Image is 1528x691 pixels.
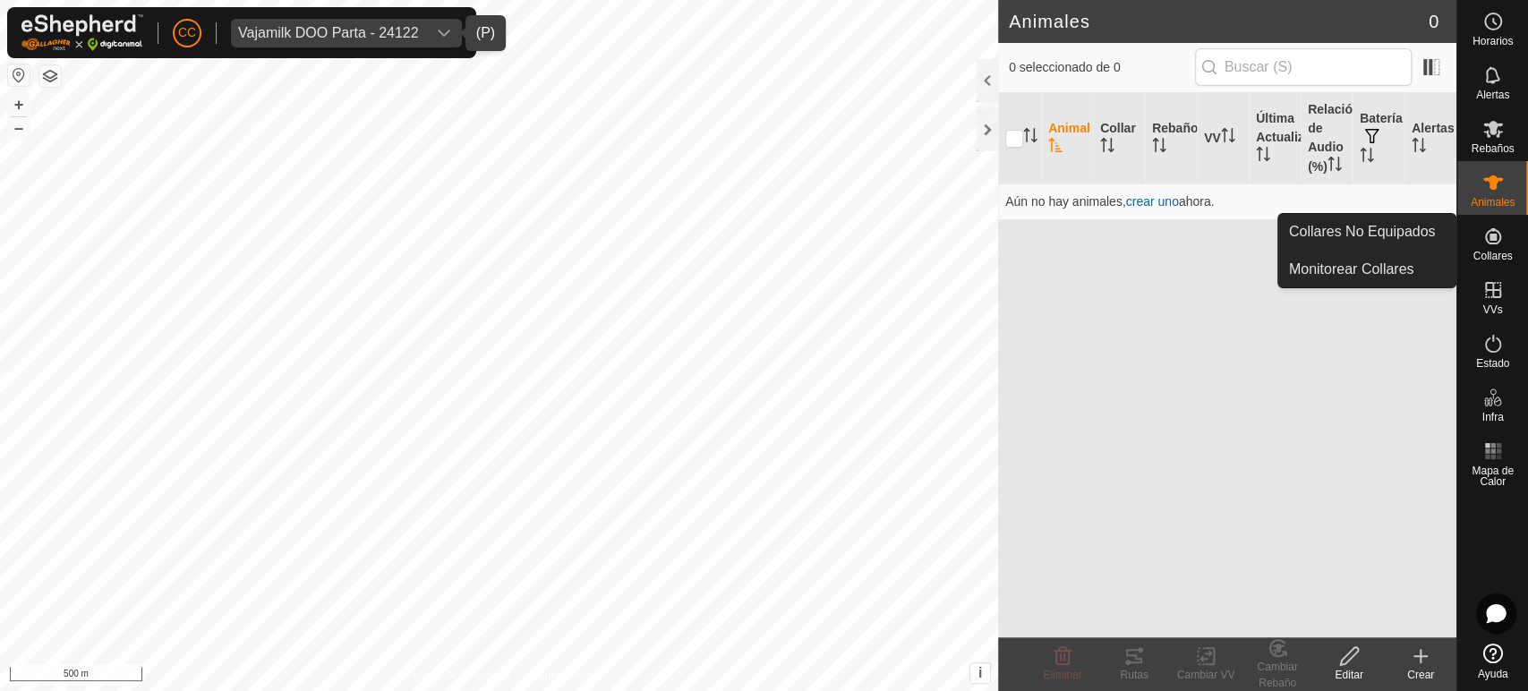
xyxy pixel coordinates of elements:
[1429,8,1438,35] span: 0
[1353,93,1404,184] th: Batería
[178,23,196,42] span: CC
[426,19,462,47] div: dropdown trigger
[8,117,30,139] button: –
[1457,636,1528,687] a: Ayuda
[1462,465,1524,487] span: Mapa de Calor
[1478,669,1508,679] span: Ayuda
[1404,93,1456,184] th: Alertas
[1100,141,1114,155] p-sorticon: Activar para ordenar
[1197,93,1249,184] th: VV
[1471,197,1515,208] span: Animales
[1249,93,1301,184] th: Última Actualización
[8,64,30,86] button: Restablecer Mapa
[1385,667,1456,683] div: Crear
[978,665,982,680] span: i
[1170,667,1242,683] div: Cambiar VV
[406,668,509,684] a: Política de Privacidad
[1126,194,1179,209] span: crear uno
[1009,11,1429,32] h2: Animales
[1301,93,1353,184] th: Relación de Audio (%)
[1221,131,1235,145] p-sorticon: Activar para ordenar
[1152,141,1166,155] p-sorticon: Activar para ordenar
[1289,259,1414,280] span: Monitorear Collares
[1242,659,1313,691] div: Cambiar Rebaño
[1093,93,1145,184] th: Collar
[1471,143,1514,154] span: Rebaños
[531,668,591,684] a: Contáctenos
[1195,48,1412,86] input: Buscar (S)
[1327,159,1342,174] p-sorticon: Activar para ordenar
[8,94,30,115] button: +
[1098,667,1170,683] div: Rutas
[1145,93,1197,184] th: Rebaño
[1278,252,1455,287] a: Monitorear Collares
[1043,669,1081,681] span: Eliminar
[1048,141,1063,155] p-sorticon: Activar para ordenar
[1412,141,1426,155] p-sorticon: Activar para ordenar
[998,183,1456,219] td: Aún no hay animales, ahora.
[231,19,426,47] span: Vajamilk DOO Parta - 24122
[1476,358,1509,369] span: Estado
[1482,304,1502,315] span: VVs
[1476,90,1509,100] span: Alertas
[21,14,143,51] img: Logo Gallagher
[1313,667,1385,683] div: Editar
[1278,214,1455,250] a: Collares No Equipados
[1256,149,1270,164] p-sorticon: Activar para ordenar
[1473,36,1513,47] span: Horarios
[1023,131,1037,145] p-sorticon: Activar para ordenar
[1289,221,1436,243] span: Collares No Equipados
[39,65,61,87] button: Capas del Mapa
[1041,93,1093,184] th: Animal
[1473,251,1512,261] span: Collares
[970,663,990,683] button: i
[1009,58,1195,77] span: 0 seleccionado de 0
[238,26,419,40] div: Vajamilk DOO Parta - 24122
[1360,150,1374,165] p-sorticon: Activar para ordenar
[1481,412,1503,422] span: Infra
